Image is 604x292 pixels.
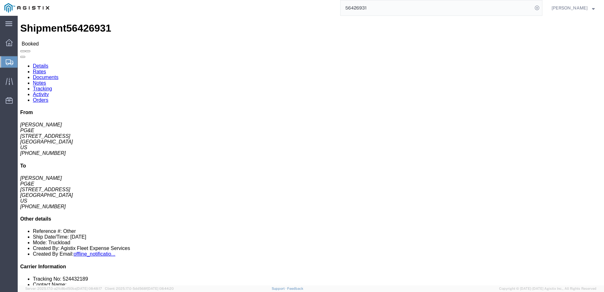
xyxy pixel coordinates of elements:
[76,287,102,290] span: [DATE] 08:48:17
[341,0,533,15] input: Search for shipment number, reference number
[287,287,303,290] a: Feedback
[551,4,595,12] button: [PERSON_NAME]
[105,287,174,290] span: Client: 2025.17.0-5dd568f
[4,3,49,13] img: logo
[499,286,596,291] span: Copyright © [DATE]-[DATE] Agistix Inc., All Rights Reserved
[18,16,604,285] iframe: FS Legacy Container
[25,287,102,290] span: Server: 2025.17.0-a2fc8bd50ba
[552,4,588,11] span: Deni Smith
[272,287,287,290] a: Support
[147,287,174,290] span: [DATE] 08:44:20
